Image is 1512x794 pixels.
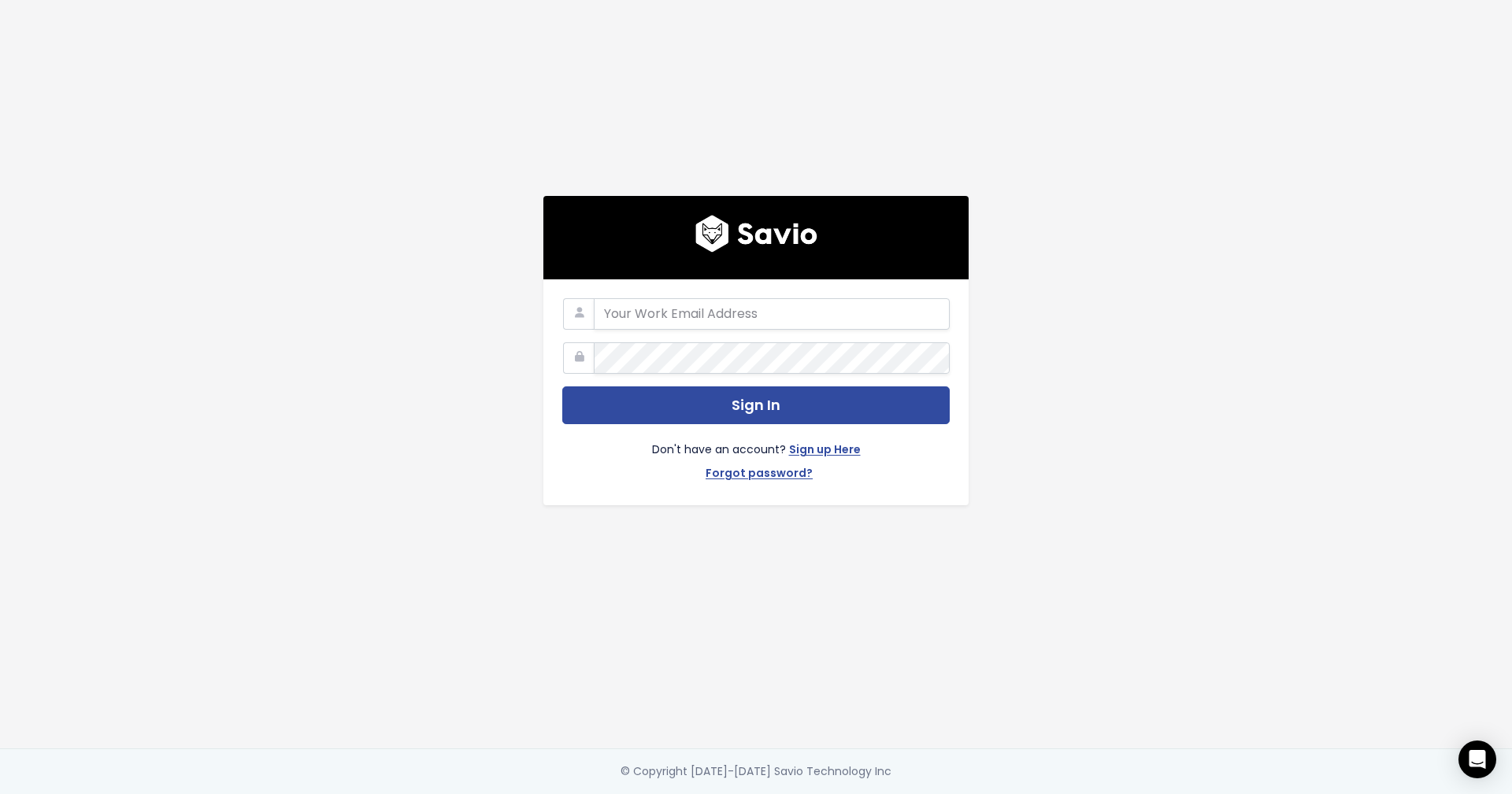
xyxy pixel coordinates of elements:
a: Sign up Here [789,440,861,463]
a: Forgot password? [706,463,813,486]
div: Open Intercom Messenger [1458,740,1496,778]
input: Your Work Email Address [594,298,950,330]
img: logo600x187.a314fd40982d.png [695,215,817,253]
div: Don't have an account? [562,424,950,486]
button: Sign In [562,386,950,425]
div: © Copyright [DATE]-[DATE] Savio Technology Inc [621,762,891,781]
